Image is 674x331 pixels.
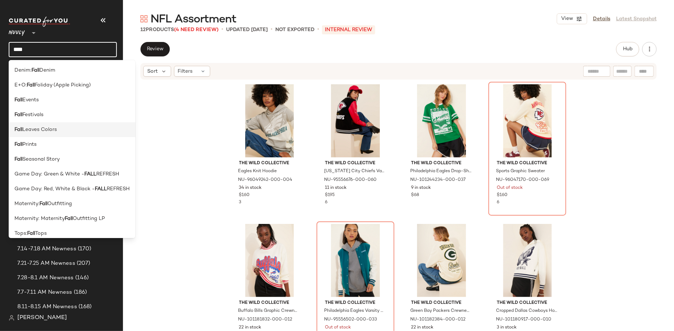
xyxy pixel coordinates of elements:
span: 8.11-8.15 AM Newness [17,303,77,311]
span: The Wild Collective [325,300,386,306]
span: NFL Assortment [151,12,237,27]
span: Outfitting [47,200,72,208]
span: Outfitting LP [73,215,105,222]
span: Nuuly [9,25,25,38]
span: The Wild Collective [497,300,558,306]
b: Fall [14,156,22,163]
span: Denim: [14,67,31,74]
span: (146) [74,274,89,282]
span: (4 Need Review) [174,27,219,33]
span: Out of stock [497,185,523,191]
span: $68 [411,192,419,199]
span: Leaves Colors [22,126,57,133]
span: NU-101181832-000-012 [238,317,293,323]
span: 9 in stock [411,185,431,191]
span: The Wild Collective [411,160,472,167]
span: The Wild Collective [411,300,472,306]
img: 95556676_060_b [319,84,392,157]
span: E+O: [14,81,27,89]
img: 101181832_012_b [233,224,306,297]
span: NU-95556502-000-033 [324,317,377,323]
b: Fall [27,81,35,89]
img: 96047170_069_b [491,84,564,157]
span: 34 in stock [239,185,262,191]
span: $195 [325,192,335,199]
span: 11 in stock [325,185,347,191]
b: Fall [14,141,22,148]
span: 3 in stock [497,324,517,331]
b: Fall [65,215,73,222]
span: (170) [76,245,92,253]
span: Out of stock [325,324,351,331]
img: 96049242_004_b [233,84,306,157]
b: Fall [14,96,22,104]
span: 22 in stock [411,324,433,331]
span: Hub [623,46,633,52]
span: REFRESH [107,185,130,193]
span: 6 [325,200,327,205]
span: Eagles Knit Hoodie [238,168,277,175]
span: 7.21-7.25 AM Newness [17,259,75,268]
span: [PERSON_NAME] [17,314,67,322]
span: • [221,25,223,34]
span: Foliday (Apple Picking) [35,81,91,89]
span: Philadelphia Eagles Drop-Shoulder T-Shirt [410,168,471,175]
span: 6 [497,200,499,205]
span: NU-96047170-000-069 [496,177,549,183]
span: Maternity: Maternity [14,215,65,222]
span: • [317,25,319,34]
span: The Wild Collective [239,300,300,306]
img: svg%3e [9,315,14,321]
span: Game Day: Red, White & Black - [14,185,95,193]
span: Sports Graphic Sweater [496,168,545,175]
span: Game Day: Green & White - [14,170,84,178]
span: 3 [239,200,242,205]
span: $160 [497,192,508,199]
span: The Wild Collective [497,160,558,167]
span: View [561,16,573,22]
button: Hub [616,42,639,56]
span: NU-95556676-000-060 [324,177,377,183]
img: svg%3e [140,15,148,22]
span: Seasonal Story [22,156,60,163]
span: • [271,25,272,34]
span: The Wild Collective [239,160,300,167]
span: Sort [147,68,158,75]
span: NU-101182384-000-012 [410,317,466,323]
button: View [557,13,587,24]
img: 95556502_033_b [319,224,392,297]
span: REFRESH [96,170,119,178]
img: 101244234_037_b [405,84,478,157]
span: 7.7-7.11 AM Newness [17,288,72,297]
span: NU-101180917-000-010 [496,317,551,323]
span: NU-96049242-000-004 [238,177,293,183]
b: Fall [39,200,47,208]
b: FALL [84,170,96,178]
b: Fall [27,230,35,237]
span: Review [147,46,164,52]
span: 7.14-7.18 AM Newness [17,245,76,253]
span: Events [22,96,39,104]
p: Not Exported [275,26,314,34]
span: (168) [77,303,92,311]
span: Prints [22,141,37,148]
a: Details [593,15,610,23]
b: FALL [95,185,107,193]
img: 101182384_012_b [405,224,478,297]
button: Review [140,42,170,56]
span: Filters [178,68,193,75]
span: Festivals [22,111,43,119]
span: The Wild Collective [325,160,386,167]
span: Buffalo Bills Graphic Crewneck Sweatshirt [238,308,300,314]
span: 7.28-8.1 AM Newness [17,274,74,282]
span: Cropped Dallas Cowboys Hoodie [496,308,557,314]
span: 12 [140,27,146,33]
span: Tops [35,230,47,237]
span: NU-101244234-000-037 [410,177,466,183]
p: INTERNAL REVIEW [322,25,375,34]
img: cfy_white_logo.C9jOOHJF.svg [9,17,70,27]
span: (186) [72,288,87,297]
span: Denim [39,67,55,74]
span: $160 [239,192,250,199]
b: Fall [14,111,22,119]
